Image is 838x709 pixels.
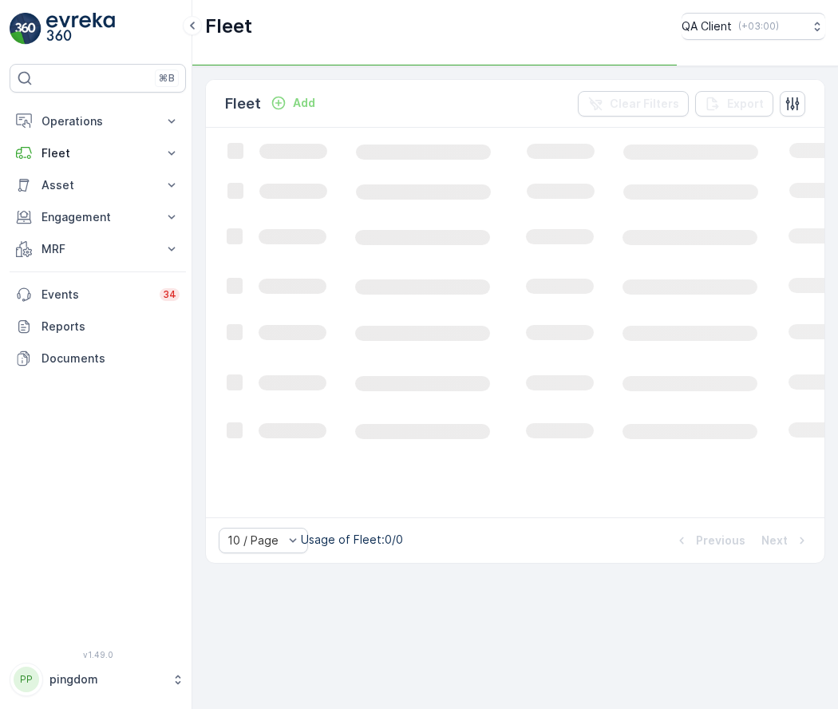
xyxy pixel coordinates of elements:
button: QA Client(+03:00) [682,13,825,40]
p: ⌘B [159,72,175,85]
a: Reports [10,311,186,343]
p: Events [42,287,150,303]
button: Engagement [10,201,186,233]
span: v 1.49.0 [10,650,186,659]
button: PPpingdom [10,663,186,696]
button: Export [695,91,773,117]
img: logo [10,13,42,45]
button: Next [760,531,812,550]
button: MRF [10,233,186,265]
p: MRF [42,241,154,257]
button: Fleet [10,137,186,169]
button: Asset [10,169,186,201]
p: 34 [163,288,176,301]
button: Operations [10,105,186,137]
p: Add [293,95,315,111]
p: Engagement [42,209,154,225]
p: QA Client [682,18,732,34]
div: PP [14,667,39,692]
button: Add [264,93,322,113]
p: Previous [696,533,745,549]
p: Operations [42,113,154,129]
a: Documents [10,343,186,374]
p: Reports [42,319,180,335]
img: logo_light-DOdMpM7g.png [46,13,115,45]
p: Fleet [205,14,252,39]
p: pingdom [49,671,164,687]
p: Next [761,533,788,549]
p: Fleet [42,145,154,161]
p: Clear Filters [610,96,679,112]
button: Clear Filters [578,91,689,117]
p: Export [727,96,764,112]
p: ( +03:00 ) [738,20,779,33]
button: Previous [672,531,747,550]
p: Documents [42,351,180,366]
p: Fleet [225,93,261,115]
a: Events34 [10,279,186,311]
p: Asset [42,177,154,193]
p: Usage of Fleet : 0/0 [301,532,403,548]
